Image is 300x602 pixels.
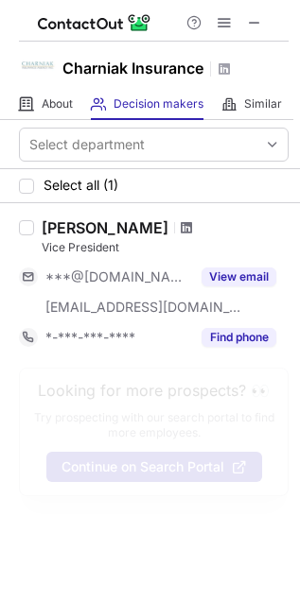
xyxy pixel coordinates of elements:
[45,299,242,316] span: [EMAIL_ADDRESS][DOMAIN_NAME]
[19,46,57,84] img: 793748eb0efd372c656bc0d7b9da84c2
[29,135,145,154] div: Select department
[42,218,168,237] div: [PERSON_NAME]
[42,239,289,256] div: Vice President
[45,268,190,285] span: ***@[DOMAIN_NAME]
[62,57,203,79] h1: Charniak Insurance
[46,452,262,482] button: Continue on Search Portal
[244,96,282,112] span: Similar
[33,410,274,440] p: Try prospecting with our search portal to find more employees.
[44,178,118,193] span: Select all (1)
[202,328,276,347] button: Reveal Button
[38,11,151,34] img: ContactOut v5.3.10
[42,96,73,112] span: About
[38,382,270,399] header: Looking for more prospects? 👀
[202,267,276,286] button: Reveal Button
[62,459,224,474] span: Continue on Search Portal
[114,96,203,112] span: Decision makers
